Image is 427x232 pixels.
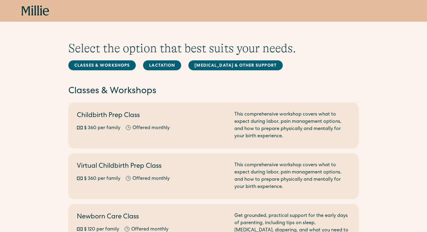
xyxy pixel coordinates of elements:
[132,175,170,183] div: Offered monthly
[77,162,227,172] h2: Virtual Childbirth Prep Class
[77,212,227,222] h2: Newborn Care Class
[68,85,359,98] h2: Classes & Workshops
[84,175,120,183] div: $ 360 per family
[234,162,350,191] div: This comprehensive workshop covers what to expect during labor, pain management options, and how ...
[68,103,359,148] a: Childbirth Prep Class$ 360 per familyOffered monthlyThis comprehensive workshop covers what to ex...
[77,111,227,121] h2: Childbirth Prep Class
[188,60,283,70] a: [MEDICAL_DATA] & Other Support
[143,60,181,70] a: Lactation
[68,60,136,70] a: Classes & Workshops
[234,111,350,140] div: This comprehensive workshop covers what to expect during labor, pain management options, and how ...
[132,125,170,132] div: Offered monthly
[68,153,359,199] a: Virtual Childbirth Prep Class$ 360 per familyOffered monthlyThis comprehensive workshop covers wh...
[84,125,120,132] div: $ 360 per family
